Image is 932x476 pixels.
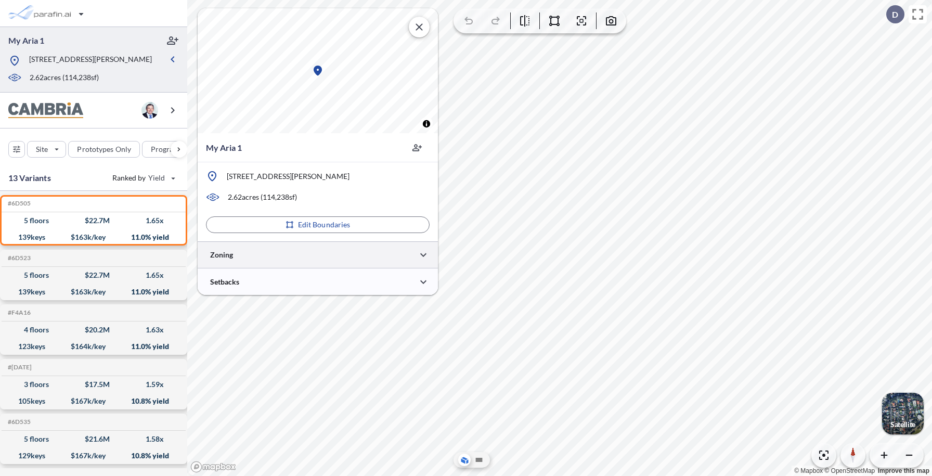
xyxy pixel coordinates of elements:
[8,172,51,184] p: 13 Variants
[312,65,324,77] div: Map marker
[77,144,131,155] p: Prototypes Only
[142,141,198,158] button: Program
[6,254,31,262] h5: Click to copy the code
[206,216,430,233] button: Edit Boundaries
[890,420,915,429] p: Satellite
[882,393,924,434] button: Switcher ImageSatellite
[210,277,239,287] p: Setbacks
[27,141,66,158] button: Site
[6,309,31,316] h5: Click to copy the code
[6,418,31,426] h5: Click to copy the code
[8,35,44,46] p: My Aria 1
[423,118,430,130] span: Toggle attribution
[298,220,351,230] p: Edit Boundaries
[141,102,158,119] img: user logo
[190,461,236,473] a: Mapbox homepage
[29,54,152,67] p: [STREET_ADDRESS][PERSON_NAME]
[473,454,485,466] button: Site Plan
[198,8,438,133] canvas: Map
[30,72,99,84] p: 2.62 acres ( 114,238 sf)
[892,10,898,19] p: D
[148,173,165,183] span: Yield
[6,364,32,371] h5: Click to copy the code
[824,467,875,474] a: OpenStreetMap
[151,144,180,155] p: Program
[68,141,140,158] button: Prototypes Only
[420,118,433,130] button: Toggle attribution
[36,144,48,155] p: Site
[882,393,924,434] img: Switcher Image
[206,141,242,154] p: My Aria 1
[794,467,823,474] a: Mapbox
[104,170,182,186] button: Ranked by Yield
[458,454,471,466] button: Aerial View
[878,467,929,474] a: Improve this map
[8,102,83,119] img: BrandImage
[227,171,349,182] p: [STREET_ADDRESS][PERSON_NAME]
[228,192,297,202] p: 2.62 acres ( 114,238 sf)
[6,200,31,207] h5: Click to copy the code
